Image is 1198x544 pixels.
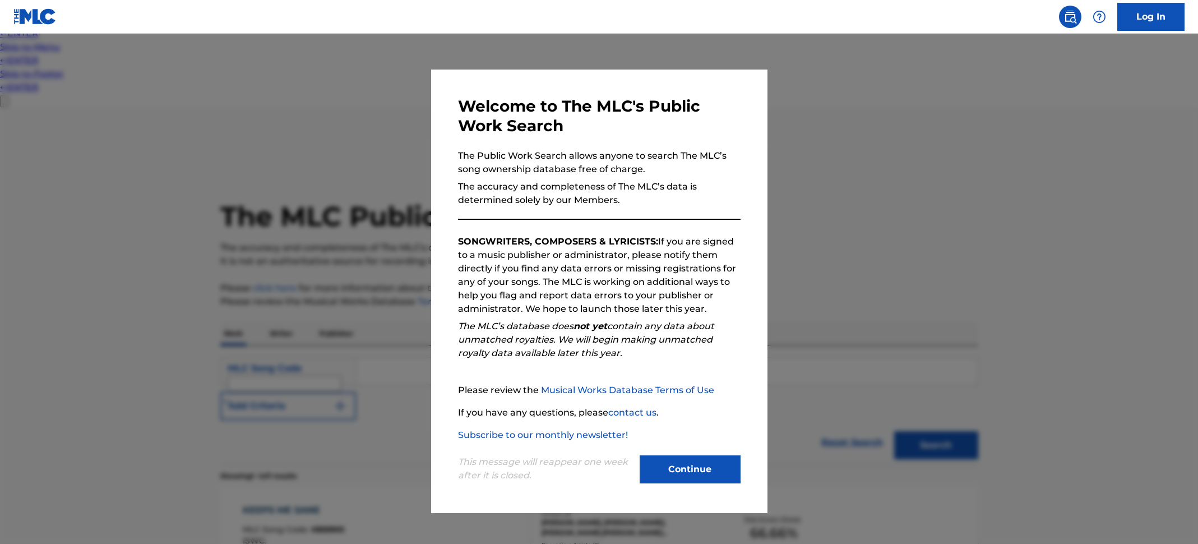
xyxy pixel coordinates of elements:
[458,236,658,247] strong: SONGWRITERS, COMPOSERS & LYRICISTS:
[458,96,741,136] h3: Welcome to The MLC's Public Work Search
[458,180,741,207] p: The accuracy and completeness of The MLC’s data is determined solely by our Members.
[13,8,57,25] img: MLC Logo
[458,149,741,176] p: The Public Work Search allows anyone to search The MLC’s song ownership database free of charge.
[573,321,607,331] strong: not yet
[608,407,656,418] a: contact us
[458,384,741,397] p: Please review the
[458,455,633,482] p: This message will reappear one week after it is closed.
[458,406,741,419] p: If you have any questions, please .
[1093,10,1106,24] img: help
[1088,6,1111,28] div: Help
[1059,6,1081,28] a: Public Search
[640,455,741,483] button: Continue
[458,235,741,316] p: If you are signed to a music publisher or administrator, please notify them directly if you find ...
[541,385,714,395] a: Musical Works Database Terms of Use
[1117,3,1185,31] a: Log In
[1063,10,1077,24] img: search
[458,321,714,358] em: The MLC’s database does contain any data about unmatched royalties. We will begin making unmatche...
[458,430,628,440] a: Subscribe to our monthly newsletter!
